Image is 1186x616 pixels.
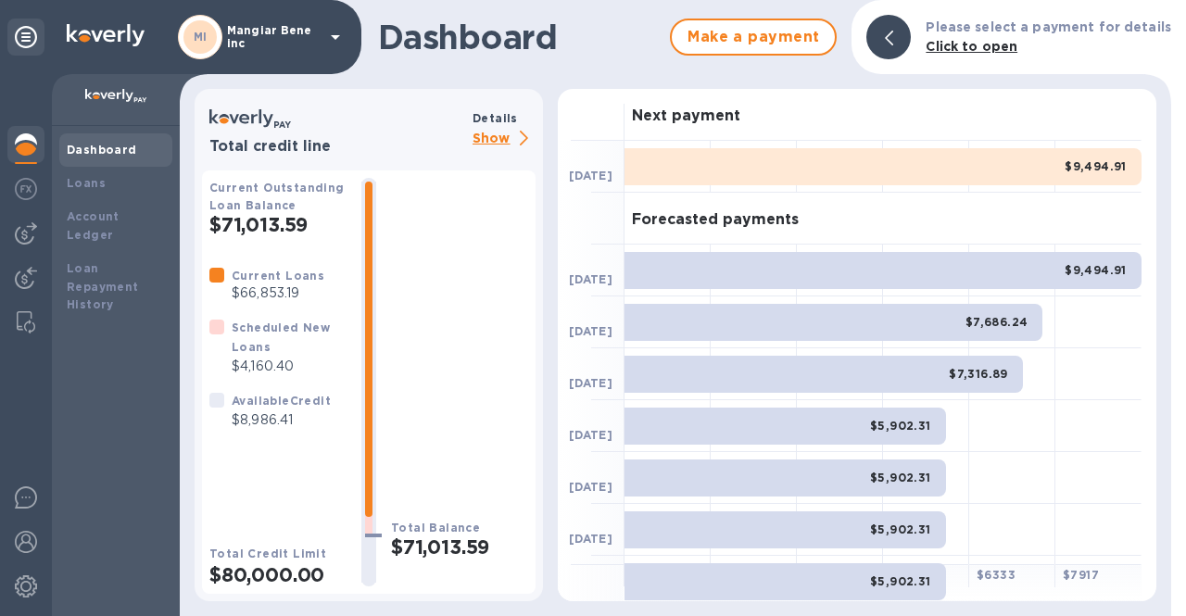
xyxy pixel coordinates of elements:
[569,428,612,442] b: [DATE]
[1065,159,1127,173] b: $9,494.91
[209,563,347,586] h2: $80,000.00
[232,283,324,303] p: $66,853.19
[569,272,612,286] b: [DATE]
[232,357,347,376] p: $4,160.40
[473,128,536,151] p: Show
[67,24,145,46] img: Logo
[569,480,612,494] b: [DATE]
[569,376,612,390] b: [DATE]
[870,419,931,433] b: $5,902.31
[569,324,612,338] b: [DATE]
[209,138,465,156] h3: Total credit line
[391,535,528,559] h2: $71,013.59
[965,315,1028,329] b: $7,686.24
[670,19,837,56] button: Make a payment
[378,18,661,57] h1: Dashboard
[209,181,345,212] b: Current Outstanding Loan Balance
[209,213,347,236] h2: $71,013.59
[632,107,740,125] h3: Next payment
[926,39,1017,54] b: Click to open
[232,410,331,430] p: $8,986.41
[227,24,320,50] p: Mangiar Bene inc
[67,143,137,157] b: Dashboard
[473,111,518,125] b: Details
[1063,568,1099,582] b: $ 7917
[232,321,330,354] b: Scheduled New Loans
[67,209,120,242] b: Account Ledger
[194,30,208,44] b: MI
[15,178,37,200] img: Foreign exchange
[926,19,1171,34] b: Please select a payment for details
[632,211,799,229] h3: Forecasted payments
[67,261,139,312] b: Loan Repayment History
[870,471,931,484] b: $5,902.31
[232,394,331,408] b: Available Credit
[391,521,480,534] b: Total Balance
[949,367,1008,381] b: $7,316.89
[687,26,820,48] span: Make a payment
[7,19,44,56] div: Unpin categories
[569,169,612,182] b: [DATE]
[1065,263,1127,277] b: $9,494.91
[870,522,931,536] b: $5,902.31
[232,269,324,283] b: Current Loans
[870,574,931,588] b: $5,902.31
[67,176,106,190] b: Loans
[569,532,612,546] b: [DATE]
[977,568,1016,582] b: $ 6333
[209,547,326,560] b: Total Credit Limit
